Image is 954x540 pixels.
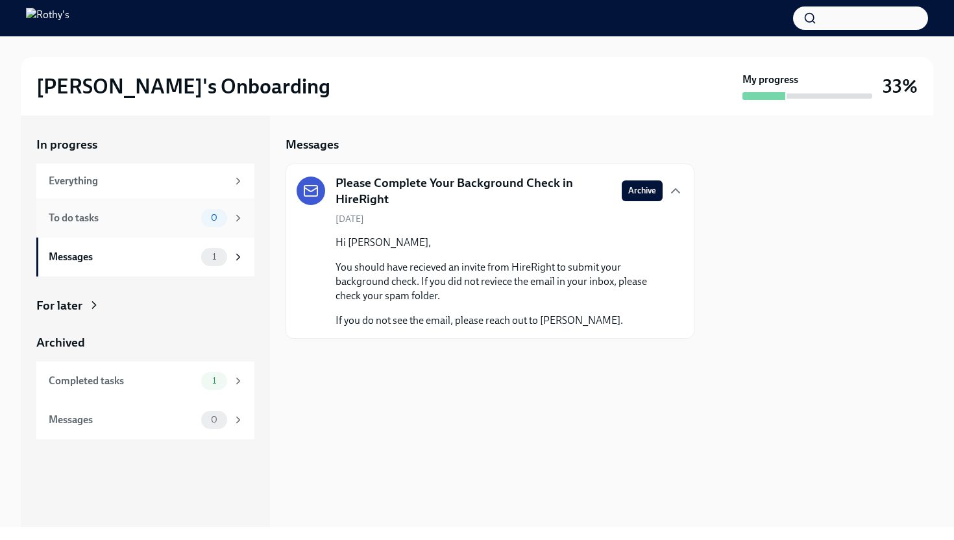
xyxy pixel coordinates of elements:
[36,199,254,238] a: To do tasks0
[36,362,254,400] a: Completed tasks1
[26,8,69,29] img: Rothy's
[203,213,225,223] span: 0
[36,164,254,199] a: Everything
[742,73,798,87] strong: My progress
[36,334,254,351] a: Archived
[204,252,224,262] span: 1
[49,211,196,225] div: To do tasks
[36,136,254,153] a: In progress
[628,184,656,197] span: Archive
[336,236,663,250] p: Hi [PERSON_NAME],
[203,415,225,424] span: 0
[36,297,254,314] a: For later
[36,238,254,276] a: Messages1
[286,136,339,153] h5: Messages
[49,413,196,427] div: Messages
[36,73,330,99] h2: [PERSON_NAME]'s Onboarding
[336,175,611,208] h5: Please Complete Your Background Check in HireRight
[36,297,82,314] div: For later
[49,374,196,388] div: Completed tasks
[883,75,918,98] h3: 33%
[204,376,224,386] span: 1
[36,400,254,439] a: Messages0
[336,260,663,303] p: You should have recieved an invite from HireRight to submit your background check. If you did not...
[49,250,196,264] div: Messages
[336,213,364,225] span: [DATE]
[49,174,227,188] div: Everything
[622,180,663,201] button: Archive
[336,313,663,328] p: If you do not see the email, please reach out to [PERSON_NAME].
